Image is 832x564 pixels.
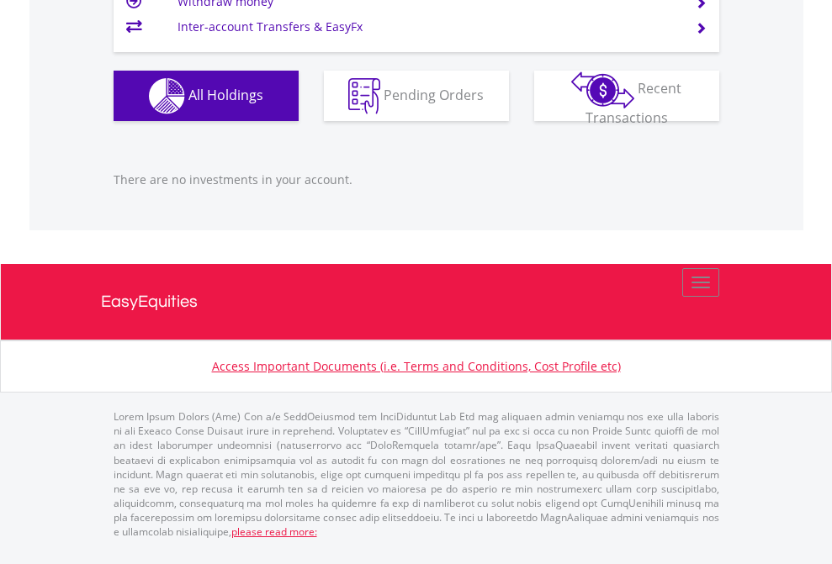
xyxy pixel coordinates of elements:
[384,85,484,103] span: Pending Orders
[188,85,263,103] span: All Holdings
[348,78,380,114] img: pending_instructions-wht.png
[571,71,634,108] img: transactions-zar-wht.png
[114,71,299,121] button: All Holdings
[114,409,719,539] p: Lorem Ipsum Dolors (Ame) Con a/e SeddOeiusmod tem InciDiduntut Lab Etd mag aliquaen admin veniamq...
[149,78,185,114] img: holdings-wht.png
[212,358,621,374] a: Access Important Documents (i.e. Terms and Conditions, Cost Profile etc)
[534,71,719,121] button: Recent Transactions
[178,14,675,40] td: Inter-account Transfers & EasyFx
[231,524,317,539] a: please read more:
[324,71,509,121] button: Pending Orders
[114,171,719,188] p: There are no investments in your account.
[101,264,732,340] a: EasyEquities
